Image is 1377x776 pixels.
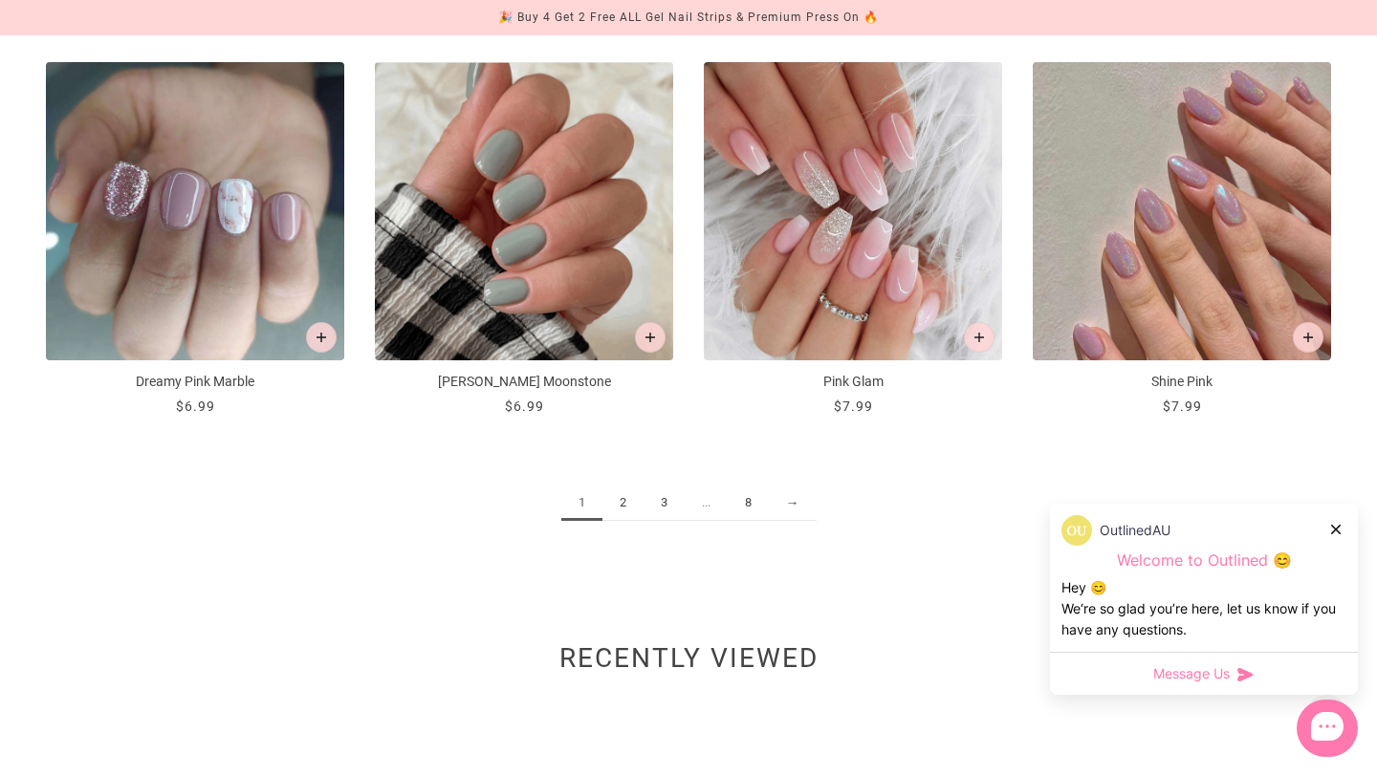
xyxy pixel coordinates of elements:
a: Pink Glam [704,62,1002,417]
p: Pink Glam [704,372,1002,392]
span: $6.99 [505,399,544,414]
div: Hey 😊 We‘re so glad you’re here, let us know if you have any questions. [1061,577,1346,640]
span: Message Us [1153,664,1230,683]
p: Dreamy Pink Marble [46,372,344,392]
a: 2 [602,485,644,521]
h2: Recently viewed [46,653,1331,674]
button: Add to cart [306,322,337,353]
div: 🎉 Buy 4 Get 2 Free ALL Gel Nail Strips & Premium Press On 🔥 [498,8,879,28]
p: Shine Pink [1033,372,1331,392]
a: 3 [644,485,685,521]
img: Misty Moonstone-Press on Manicure-Outlined [375,62,673,360]
span: $6.99 [176,399,215,414]
p: OutlinedAU [1100,520,1170,541]
a: Shine Pink [1033,62,1331,417]
button: Add to cart [635,322,666,353]
a: → [769,485,817,521]
a: Misty Moonstone [375,62,673,417]
p: Welcome to Outlined 😊 [1061,550,1346,571]
span: ... [685,485,728,521]
button: Add to cart [964,322,994,353]
img: data:image/png;base64,iVBORw0KGgoAAAANSUhEUgAAACQAAAAkCAYAAADhAJiYAAAC6klEQVR4AexVS2gUQRB9M7Ozs79... [1061,515,1092,546]
a: 8 [728,485,769,521]
span: 1 [561,485,602,521]
p: [PERSON_NAME] Moonstone [375,372,673,392]
a: Dreamy Pink Marble [46,62,344,417]
button: Add to cart [1293,322,1323,353]
span: $7.99 [1163,399,1202,414]
span: $7.99 [834,399,873,414]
